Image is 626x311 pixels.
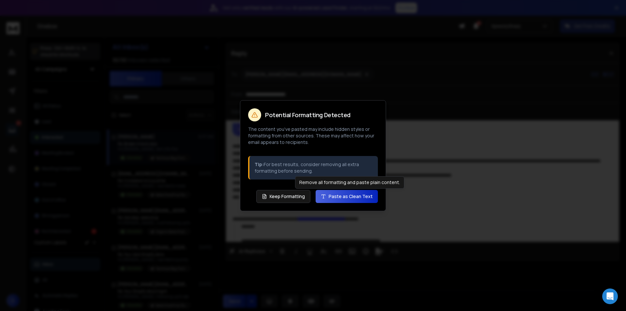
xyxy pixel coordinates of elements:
button: Paste as Clean Text [316,190,378,203]
button: Keep Formatting [256,190,310,203]
div: Remove all formatting and paste plain content. [295,176,404,189]
p: The content you've pasted may include hidden styles or formatting from other sources. These may a... [248,126,378,146]
h2: Potential Formatting Detected [265,112,350,118]
p: For best results, consider removing all extra formatting before sending. [255,161,373,174]
strong: Tip: [255,161,264,167]
div: Open Intercom Messenger [602,288,618,304]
